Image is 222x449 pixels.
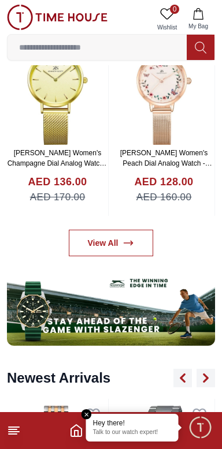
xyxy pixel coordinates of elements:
[134,174,193,190] h4: AED 128.00
[113,29,214,145] img: Kenneth Scott Women's Peach Dial Analog Watch - K23512-RMKF
[69,230,154,256] a: View All
[30,190,86,205] span: AED 170.00
[8,149,108,178] a: [PERSON_NAME] Women's Champagne Dial Analog Watch - K22519-GMGC
[184,22,213,31] span: My Bag
[7,369,110,387] h2: Newest Arrivals
[188,415,213,440] div: Chat Widget
[170,5,179,14] span: 0
[82,409,92,420] em: Close tooltip
[28,174,87,190] h4: AED 136.00
[69,424,83,437] a: Home
[153,23,182,32] span: Wishlist
[120,149,212,178] a: [PERSON_NAME] Women's Peach Dial Analog Watch - K23512-RMKF
[153,5,182,34] a: 0Wishlist
[7,29,108,145] img: Kenneth Scott Women's Champagne Dial Analog Watch - K22519-GMGC
[93,429,172,437] p: Talk to our watch expert!
[182,5,215,34] button: My Bag
[7,268,215,346] img: ...
[136,190,192,205] span: AED 160.00
[93,418,172,428] div: Hey there!
[7,5,108,30] img: ...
